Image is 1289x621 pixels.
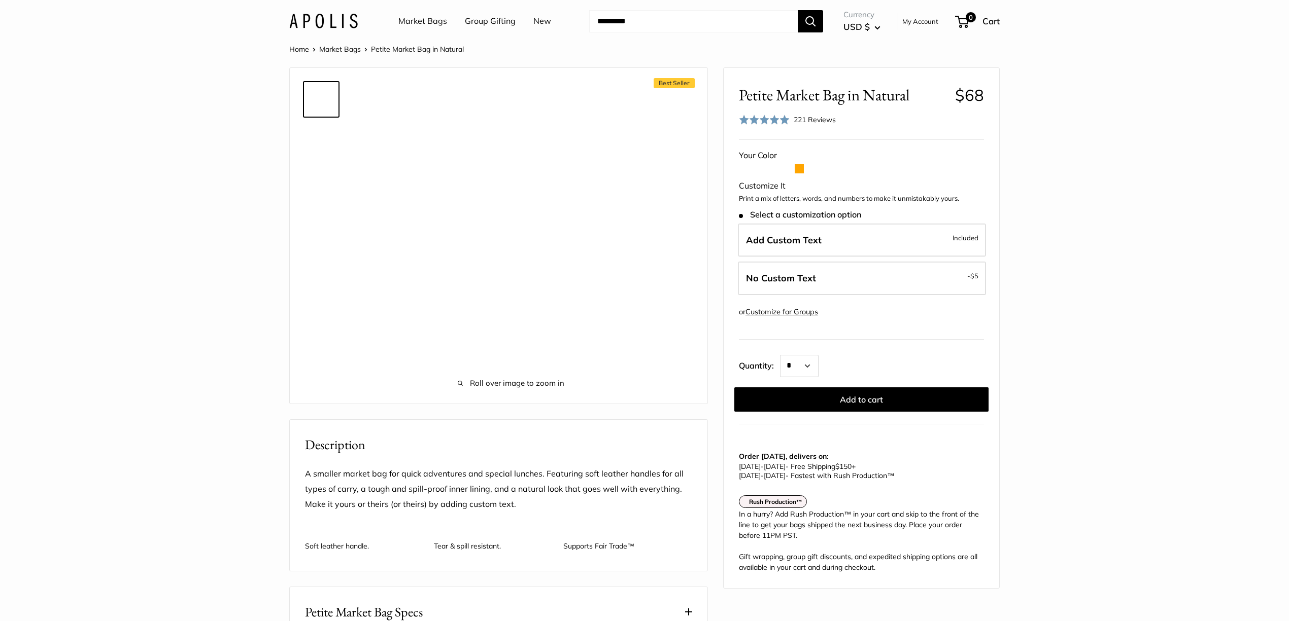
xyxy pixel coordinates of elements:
[303,203,340,239] a: Petite Market Bag in Natural
[303,243,340,280] a: description_Spacious inner area with room for everything.
[761,462,764,471] span: -
[739,452,828,461] strong: Order [DATE], delivers on:
[303,376,340,413] a: Petite Market Bag in Natural
[319,45,361,54] a: Market Bags
[953,232,978,244] span: Included
[739,471,761,480] span: [DATE]
[398,14,447,29] a: Market Bags
[434,532,553,551] p: Tear & spill resistant.
[738,262,986,295] label: Leave Blank
[970,272,978,280] span: $5
[289,45,309,54] a: Home
[303,162,340,199] a: description_The Original Market bag in its 4 native styles
[746,234,822,246] span: Add Custom Text
[303,122,340,158] a: description_Effortless style that elevates every moment
[739,148,984,163] div: Your Color
[739,210,861,220] span: Select a customization option
[289,43,464,56] nav: Breadcrumb
[654,78,695,88] span: Best Seller
[738,224,986,257] label: Add Custom Text
[794,115,836,124] span: 221 Reviews
[739,194,984,204] p: Print a mix of letters, words, and numbers to make it unmistakably yours.
[835,462,852,471] span: $150
[305,532,424,551] p: Soft leather handle.
[739,352,780,377] label: Quantity:
[303,81,340,118] a: Petite Market Bag in Natural
[798,10,823,32] button: Search
[764,462,786,471] span: [DATE]
[563,532,682,551] p: Supports Fair Trade™
[465,14,516,29] a: Group Gifting
[589,10,798,32] input: Search...
[761,471,764,480] span: -
[739,471,894,480] span: - Fastest with Rush Production™
[764,471,786,480] span: [DATE]
[739,462,761,471] span: [DATE]
[955,85,984,105] span: $68
[843,21,870,32] span: USD $
[533,14,551,29] a: New
[371,45,464,54] span: Petite Market Bag in Natural
[956,13,1000,29] a: 0 Cart
[749,498,802,505] strong: Rush Production™
[303,324,340,372] a: Petite Market Bag in Natural
[746,272,816,284] span: No Custom Text
[739,305,818,319] div: or
[305,466,692,512] p: A smaller market bag for quick adventures and special lunches. Featuring soft leather handles for...
[734,387,989,412] button: Add to cart
[843,8,880,22] span: Currency
[305,435,692,455] h2: Description
[982,16,1000,26] span: Cart
[739,178,984,194] div: Customize It
[967,270,978,282] span: -
[745,307,818,316] a: Customize for Groups
[289,14,358,28] img: Apolis
[739,86,947,104] span: Petite Market Bag in Natural
[303,284,340,320] a: Petite Market Bag in Natural
[902,15,938,27] a: My Account
[739,509,984,573] div: In a hurry? Add Rush Production™ in your cart and skip to the front of the line to get your bags ...
[371,376,651,390] span: Roll over image to zoom in
[843,19,880,35] button: USD $
[739,462,979,480] p: - Free Shipping +
[966,12,976,22] span: 0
